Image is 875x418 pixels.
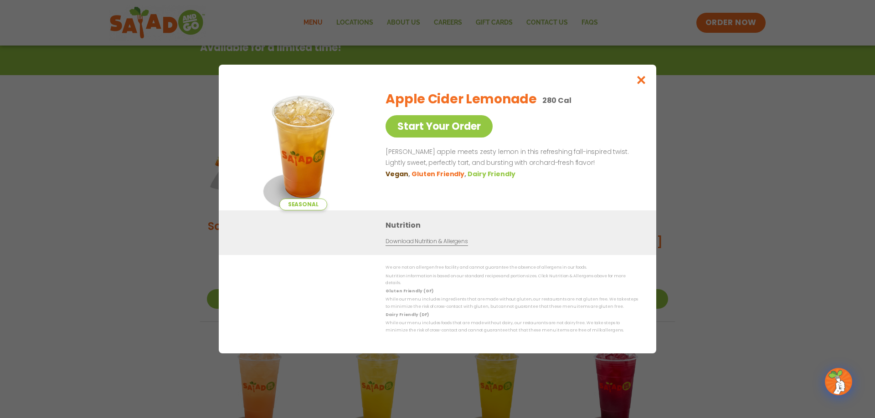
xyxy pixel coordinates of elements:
span: Seasonal [279,199,327,210]
li: Dairy Friendly [468,169,517,179]
li: Vegan [386,169,412,179]
strong: Dairy Friendly (DF) [386,312,428,317]
p: Nutrition information is based on our standard recipes and portion sizes. Click Nutrition & Aller... [386,273,638,287]
img: Featured product photo for Apple Cider Lemonade [239,83,367,210]
strong: Gluten Friendly (GF) [386,288,433,294]
a: Download Nutrition & Allergens [386,237,468,246]
img: wpChatIcon [826,369,851,394]
p: 280 Cal [542,95,571,106]
button: Close modal [627,65,656,95]
h2: Apple Cider Lemonade [386,90,536,109]
li: Gluten Friendly [412,169,468,179]
p: While our menu includes ingredients that are made without gluten, our restaurants are not gluten ... [386,296,638,310]
a: Start Your Order [386,115,493,138]
h3: Nutrition [386,219,643,231]
p: We are not an allergen free facility and cannot guarantee the absence of allergens in our foods. [386,264,638,271]
p: [PERSON_NAME] apple meets zesty lemon in this refreshing fall-inspired twist. Lightly sweet, perf... [386,147,634,168]
p: While our menu includes foods that are made without dairy, our restaurants are not dairy free. We... [386,320,638,334]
